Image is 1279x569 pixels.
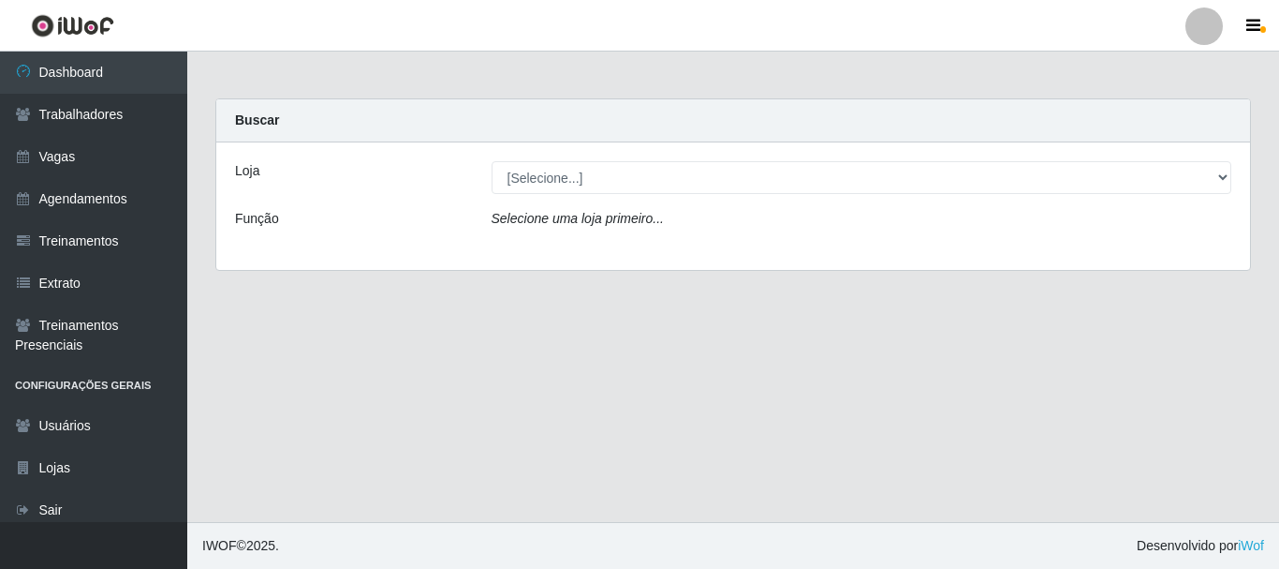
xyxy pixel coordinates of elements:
span: Desenvolvido por [1137,536,1264,556]
i: Selecione uma loja primeiro... [492,211,664,226]
label: Loja [235,161,259,181]
span: © 2025 . [202,536,279,556]
img: CoreUI Logo [31,14,114,37]
label: Função [235,209,279,229]
strong: Buscar [235,112,279,127]
span: IWOF [202,538,237,553]
a: iWof [1238,538,1264,553]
